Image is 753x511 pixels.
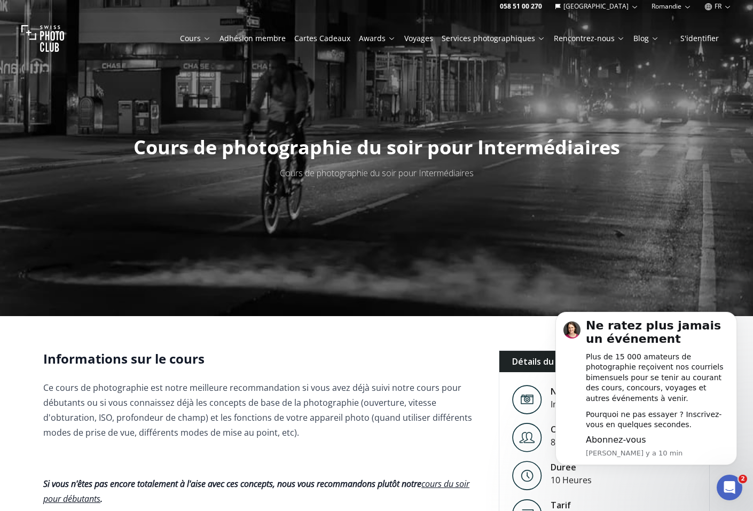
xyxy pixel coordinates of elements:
[290,31,355,46] button: Cartes Cadeaux
[21,17,64,60] img: Swiss photo club
[633,33,659,44] a: Blog
[554,33,625,44] a: Rencontrez-nous
[512,385,542,414] img: Level
[629,31,663,46] button: Blog
[739,475,747,483] span: 2
[134,134,620,160] span: Cours de photographie du soir pour Intermédiaires
[180,33,211,44] a: Cours
[359,33,396,44] a: Awards
[43,478,469,505] em: Si vous n'êtes pas encore totalement à l'aise avec ces concepts, nous vous recommandons plutôt no...
[219,33,286,44] a: Adhésion membre
[550,31,629,46] button: Rencontrez-nous
[355,31,400,46] button: Awards
[176,31,215,46] button: Cours
[404,33,433,44] a: Voyages
[512,461,542,490] img: Level
[539,306,753,482] iframe: Intercom notifications message
[500,2,542,11] a: 058 51 00 270
[499,351,709,372] div: Détails du cours
[215,31,290,46] button: Adhésion membre
[512,423,542,452] img: Level
[717,475,742,500] iframe: Intercom live chat
[43,350,482,367] h2: Informations sur le cours
[437,31,550,46] button: Services photographiques
[668,31,732,46] button: S'identifier
[400,31,437,46] button: Voyages
[43,380,482,440] p: Ce cours de photographie est notre meilleure recommandation si vous avez déjà suivi notre cours p...
[280,167,474,179] span: Cours de photographie du soir pour Intermédiaires
[294,33,350,44] a: Cartes Cadeaux
[442,33,545,44] a: Services photographiques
